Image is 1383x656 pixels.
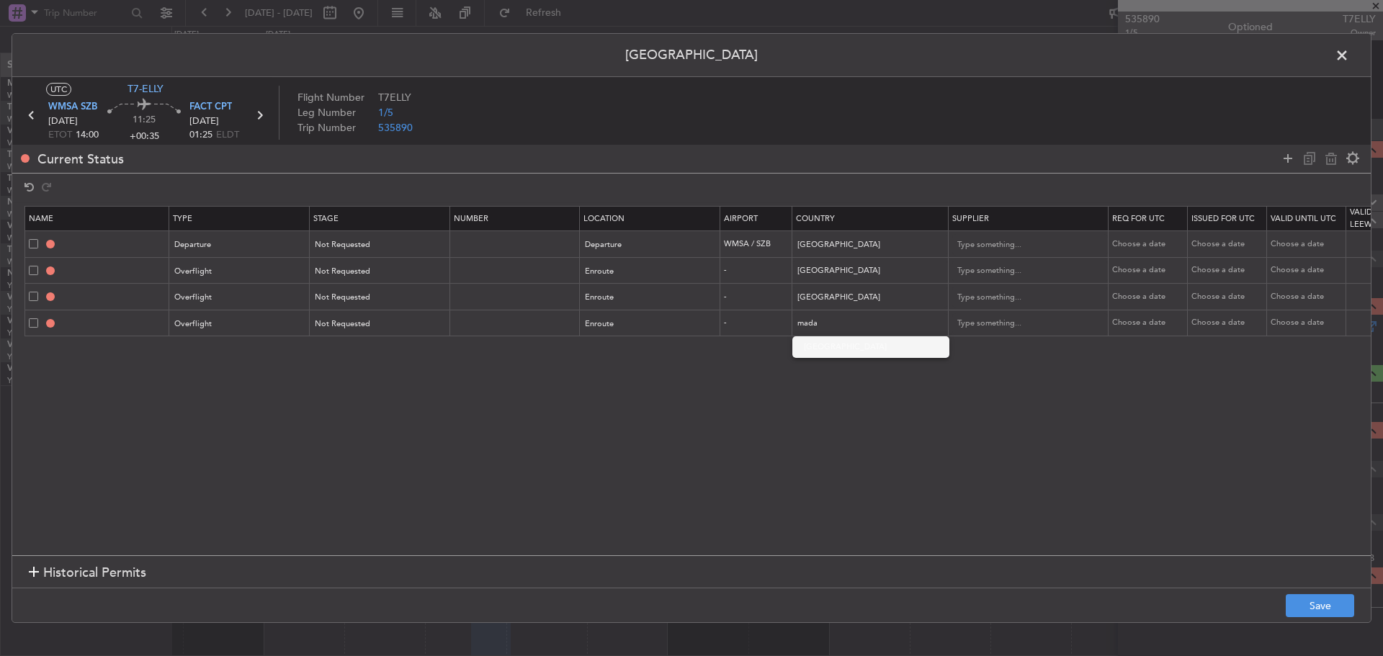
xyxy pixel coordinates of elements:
div: Choose a date [1112,317,1187,329]
div: Choose a date [1112,238,1187,251]
div: Choose a date [1271,317,1346,329]
span: Issued For Utc [1191,213,1255,224]
div: Choose a date [1271,238,1346,251]
div: Choose a date [1271,291,1346,303]
div: Choose a date [1191,264,1266,277]
div: Choose a date [1191,291,1266,303]
button: Save [1286,594,1354,617]
span: Valid Until Utc [1271,213,1336,224]
div: Choose a date [1191,238,1266,251]
span: [GEOGRAPHIC_DATA] [804,336,938,358]
header: [GEOGRAPHIC_DATA] [12,34,1371,77]
div: Choose a date [1112,291,1187,303]
div: Choose a date [1271,264,1346,277]
div: Choose a date [1191,317,1266,329]
div: Choose a date [1112,264,1187,277]
span: Req For Utc [1112,213,1165,224]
